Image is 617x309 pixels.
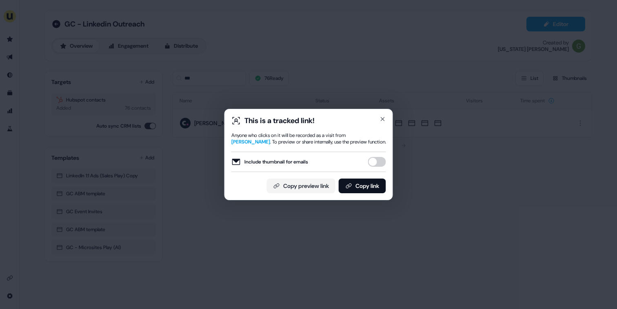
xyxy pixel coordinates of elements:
[231,132,386,145] div: Anyone who clicks on it will be recorded as a visit from . To preview or share internally, use th...
[267,179,335,193] button: Copy preview link
[339,179,386,193] button: Copy link
[231,139,270,145] span: [PERSON_NAME]
[244,116,315,126] div: This is a tracked link!
[231,157,308,167] label: Include thumbnail for emails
